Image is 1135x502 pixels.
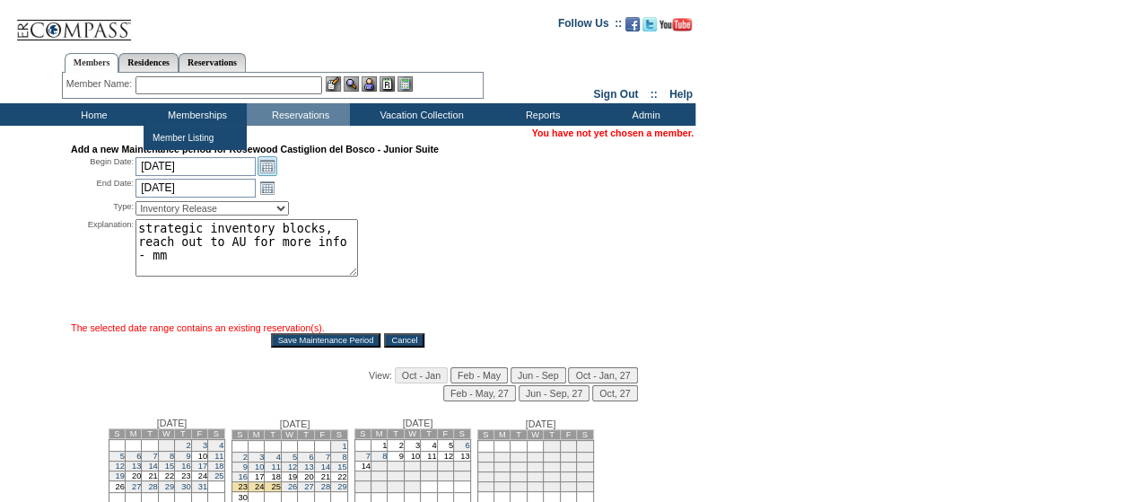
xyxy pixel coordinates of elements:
[71,178,134,198] div: End Date:
[288,462,297,471] a: 12
[437,462,453,471] td: 19
[527,453,543,462] td: 7
[40,103,144,126] td: Home
[248,482,264,492] td: 24
[157,418,188,428] span: [DATE]
[265,430,281,440] td: T
[118,53,179,72] a: Residences
[493,482,510,492] td: 26
[669,88,693,101] a: Help
[158,429,174,439] td: W
[659,22,692,33] a: Subscribe to our YouTube Channel
[304,482,313,491] a: 27
[544,482,560,492] td: 29
[544,462,560,472] td: 15
[404,429,420,439] td: W
[527,472,543,482] td: 21
[342,453,346,462] a: 8
[71,144,439,154] strong: Add a new Maintenance period for Rosewood Castiglion del Bosco - Junior Suite
[136,452,141,461] a: 6
[342,442,346,451] a: 1
[175,429,191,439] td: T
[125,429,141,439] td: M
[404,471,420,481] td: 24
[191,429,207,439] td: F
[292,453,297,462] a: 5
[71,322,325,333] span: The selected date range contains an existing reservation(s).
[132,462,141,471] a: 13
[198,482,207,491] a: 31
[526,418,556,429] span: [DATE]
[527,430,543,440] td: W
[271,462,280,471] a: 11
[371,429,387,439] td: M
[544,441,560,453] td: 1
[421,471,437,481] td: 25
[231,430,248,440] td: S
[519,385,589,401] input: Jun - Sep, 27
[450,367,508,383] input: Feb - May
[148,482,157,491] a: 28
[532,128,694,138] span: You have not yet chosen a member.
[511,430,527,440] td: T
[179,53,246,72] a: Reservations
[493,453,510,462] td: 5
[544,430,560,440] td: T
[527,462,543,472] td: 14
[265,482,281,492] td: 25
[454,429,470,439] td: S
[511,472,527,482] td: 20
[560,472,576,482] td: 23
[186,441,190,450] a: 2
[382,452,387,461] a: 8
[248,430,264,440] td: M
[165,462,174,471] a: 15
[265,472,281,482] td: 18
[255,462,264,471] a: 10
[165,482,174,491] a: 29
[181,482,190,491] a: 30
[331,472,347,482] td: 22
[125,471,141,481] td: 20
[577,453,593,462] td: 10
[388,440,404,452] td: 2
[298,472,314,482] td: 20
[403,418,433,428] span: [DATE]
[203,441,207,450] a: 3
[148,129,215,146] td: Member Listing
[71,201,134,216] div: Type:
[477,453,493,462] td: 4
[384,333,424,348] input: Cancel
[354,462,371,471] td: 14
[397,76,413,92] img: b_calculator.gif
[371,471,387,481] td: 22
[560,482,576,492] td: 30
[593,88,638,101] a: Sign Out
[354,481,371,493] td: 28
[511,453,527,462] td: 6
[388,429,404,439] td: T
[544,453,560,462] td: 8
[71,156,134,176] div: Begin Date:
[477,482,493,492] td: 25
[350,103,489,126] td: Vacation Collection
[592,103,695,126] td: Admin
[465,441,469,450] a: 6
[371,440,387,452] td: 1
[437,429,453,439] td: F
[148,462,157,471] a: 14
[489,103,592,126] td: Reports
[280,418,310,429] span: [DATE]
[650,88,658,101] span: ::
[142,471,158,481] td: 21
[511,462,527,472] td: 13
[511,482,527,492] td: 27
[388,452,404,462] td: 9
[511,367,566,383] input: Jun - Sep
[248,472,264,482] td: 17
[109,481,125,493] td: 26
[337,482,346,491] a: 29
[321,482,330,491] a: 28
[231,482,248,492] td: 23
[191,452,207,462] td: 10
